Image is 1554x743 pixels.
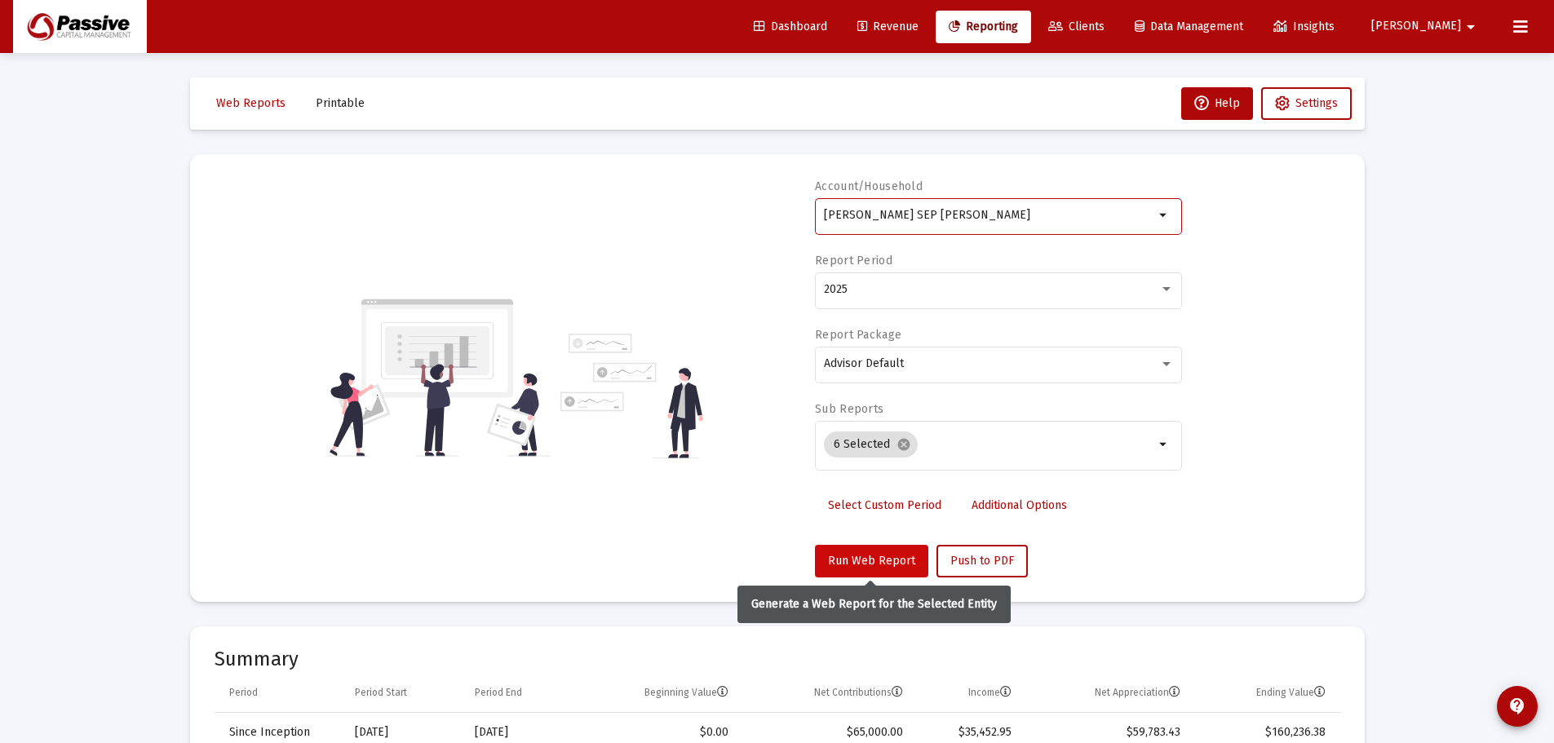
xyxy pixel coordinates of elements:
span: Insights [1273,20,1335,33]
span: Revenue [857,20,919,33]
div: Period End [475,686,522,699]
td: Column Net Contributions [740,674,914,713]
td: Column Period [215,674,343,713]
div: Net Contributions [814,686,903,699]
mat-icon: cancel [897,437,911,452]
a: Clients [1035,11,1118,43]
button: Run Web Report [815,545,928,577]
span: Data Management [1135,20,1243,33]
div: [DATE] [355,724,452,741]
label: Account/Household [815,179,923,193]
span: Settings [1295,96,1338,110]
div: Period Start [355,686,407,699]
a: Revenue [844,11,932,43]
div: Net Appreciation [1095,686,1180,699]
button: Printable [303,87,378,120]
td: Column Ending Value [1192,674,1339,713]
td: Column Net Appreciation [1023,674,1192,713]
mat-card-title: Summary [215,651,1340,667]
div: [DATE] [475,724,565,741]
button: Web Reports [203,87,299,120]
div: Ending Value [1256,686,1326,699]
span: Run Web Report [828,554,915,568]
label: Report Period [815,254,892,268]
span: Select Custom Period [828,498,941,512]
span: Advisor Default [824,356,904,370]
button: [PERSON_NAME] [1352,10,1500,42]
span: 2025 [824,282,848,296]
div: Period [229,686,258,699]
img: Dashboard [25,11,135,43]
td: Column Period End [463,674,577,713]
button: Settings [1261,87,1352,120]
td: Column Income [914,674,1023,713]
img: reporting [326,297,551,458]
mat-icon: arrow_drop_down [1154,206,1174,225]
span: Push to PDF [950,554,1014,568]
div: Income [968,686,1012,699]
td: Column Period Start [343,674,463,713]
span: Dashboard [754,20,827,33]
label: Sub Reports [815,402,883,416]
span: Clients [1048,20,1105,33]
a: Reporting [936,11,1031,43]
span: Additional Options [972,498,1067,512]
span: Reporting [949,20,1018,33]
mat-icon: arrow_drop_down [1461,11,1481,43]
span: Web Reports [216,96,286,110]
button: Help [1181,87,1253,120]
a: Dashboard [741,11,840,43]
mat-chip-list: Selection [824,428,1154,461]
span: Printable [316,96,365,110]
a: Insights [1260,11,1348,43]
label: Report Package [815,328,901,342]
mat-icon: arrow_drop_down [1154,435,1174,454]
mat-icon: contact_support [1508,697,1527,716]
a: Data Management [1122,11,1256,43]
span: [PERSON_NAME] [1371,20,1461,33]
div: Beginning Value [644,686,728,699]
input: Search or select an account or household [824,209,1154,222]
span: Help [1194,96,1240,110]
button: Push to PDF [936,545,1028,577]
img: reporting-alt [560,334,703,458]
mat-chip: 6 Selected [824,431,918,458]
td: Column Beginning Value [577,674,740,713]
